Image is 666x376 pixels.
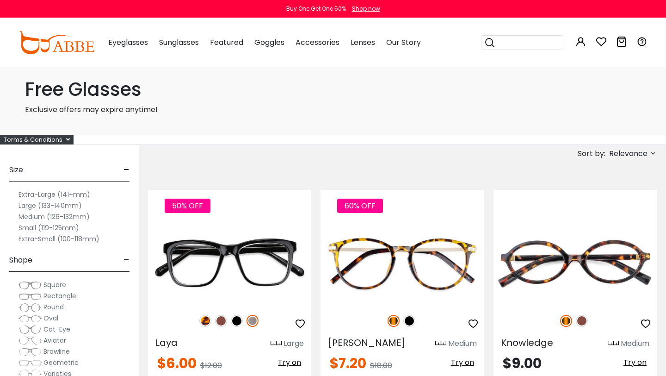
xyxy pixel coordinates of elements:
label: Medium (126-132mm) [18,211,90,222]
span: $7.20 [330,353,366,373]
span: Lenses [351,37,375,48]
span: Oval [43,313,58,323]
label: Extra-Large (141+mm) [18,189,90,200]
span: Featured [210,37,243,48]
img: Leopard [199,315,211,327]
img: Black [231,315,243,327]
img: Brown [215,315,227,327]
span: Try on [451,357,474,368]
span: Eyeglasses [108,37,148,48]
span: Sunglasses [159,37,199,48]
span: 60% OFF [337,199,383,213]
span: Accessories [296,37,339,48]
span: Sort by: [578,148,605,159]
button: Try on [448,357,477,369]
img: abbeglasses.com [18,31,94,54]
span: Goggles [254,37,284,48]
span: $9.00 [503,353,542,373]
img: Square.png [18,281,42,290]
span: Round [43,302,64,312]
span: Shape [9,249,32,271]
span: $6.00 [157,353,197,373]
img: Aviator.png [18,336,42,345]
span: Try on [623,357,647,368]
span: Try on [278,357,301,368]
img: Gun Laya - Plastic ,Universal Bridge Fit [148,223,311,305]
img: size ruler [608,340,619,347]
span: $18.00 [370,360,392,371]
img: Rectangle.png [18,292,42,301]
img: Geometric.png [18,358,42,368]
span: Laya [155,336,178,349]
div: Medium [621,338,649,349]
span: Relevance [609,145,647,162]
div: Large [284,338,304,349]
img: Brown [576,315,588,327]
h1: Free Glasses [25,78,641,100]
span: Cat-Eye [43,325,70,334]
a: Shop now [347,5,380,13]
div: Shop now [352,5,380,13]
span: Square [43,280,66,289]
img: Cat-Eye.png [18,325,42,334]
span: Browline [43,347,70,356]
span: - [123,159,129,181]
span: [PERSON_NAME] [328,336,406,349]
button: Try on [621,357,649,369]
span: - [123,249,129,271]
span: Our Story [386,37,421,48]
div: Buy One Get One 50% [286,5,346,13]
p: Exclusive offers may expire anytime! [25,104,641,115]
img: Black [403,315,415,327]
button: Try on [275,357,304,369]
img: Round.png [18,303,42,312]
img: Tortoise [388,315,400,327]
span: Geometric [43,358,79,367]
label: Small (119-125mm) [18,222,79,233]
img: Tortoise [560,315,572,327]
span: Knowledge [501,336,553,349]
span: 50% OFF [165,199,210,213]
span: Aviator [43,336,66,345]
img: size ruler [271,340,282,347]
img: Browline.png [18,347,42,357]
img: Gun [247,315,259,327]
span: Rectangle [43,291,76,301]
img: Oval.png [18,314,42,323]
span: $12.00 [200,360,222,371]
span: Size [9,159,23,181]
img: size ruler [435,340,446,347]
div: Medium [448,338,477,349]
label: Extra-Small (100-118mm) [18,233,99,244]
img: Tortoise Callie - Combination ,Universal Bridge Fit [321,223,484,305]
img: Tortoise Knowledge - Acetate ,Universal Bridge Fit [493,223,657,305]
label: Large (133-140mm) [18,200,82,211]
